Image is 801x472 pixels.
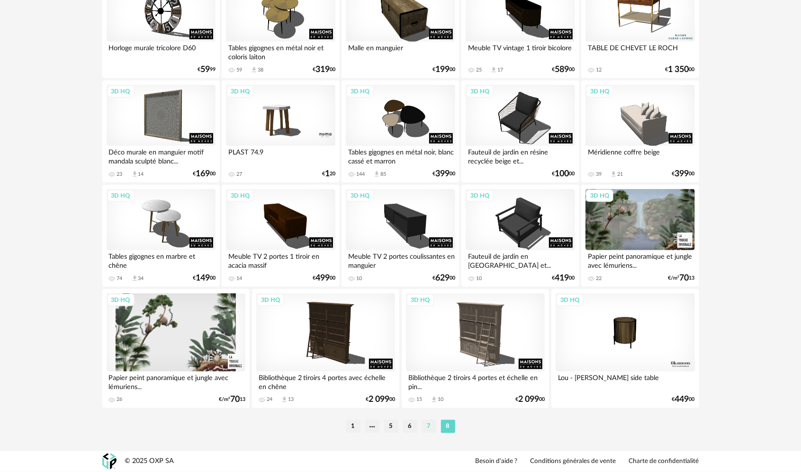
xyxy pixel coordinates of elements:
div: Meuble TV vintage 1 tiroir bicolore [466,42,575,61]
span: 449 [675,396,689,403]
div: 25 [476,67,482,73]
span: 1 350 [668,66,689,73]
div: 15 [416,396,422,403]
span: 629 [435,275,450,281]
div: 17 [497,67,503,73]
div: TABLE DE CHEVET LE ROCH [585,42,694,61]
span: Download icon [490,66,497,73]
span: 199 [435,66,450,73]
div: € 00 [432,171,455,177]
div: Meuble TV 2 portes coulissantes en manguier [346,250,455,269]
div: 3D HQ [257,294,284,306]
span: Download icon [610,171,617,178]
span: 499 [315,275,330,281]
div: € 00 [432,275,455,281]
div: € 00 [552,275,575,281]
a: 3D HQ Papier peint panoramique et jungle avec lémuriens... 26 €/m²7013 [102,289,250,408]
div: 3D HQ [556,294,584,306]
a: 3D HQ Lou - [PERSON_NAME] side table €44900 [551,289,699,408]
div: 24 [267,396,272,403]
div: € 00 [432,66,455,73]
a: 3D HQ Fauteuil de jardin en [GEOGRAPHIC_DATA] et... 10 €41900 [461,185,579,287]
div: 23 [117,171,123,178]
div: 27 [236,171,242,178]
div: 14 [236,275,242,282]
span: 70 [230,396,240,403]
div: Horloge murale tricolore D60 [107,42,216,61]
div: 3D HQ [226,85,254,98]
div: € 00 [313,66,335,73]
div: Déco murale en manguier motif mandala sculpté blanc... [107,146,216,165]
a: Besoin d'aide ? [476,457,518,466]
a: 3D HQ PLAST 74.9 27 €120 [222,81,339,183]
div: 34 [138,275,144,282]
div: Bibliothèque 2 tiroirs 4 portes et échelle en pin... [406,372,545,390]
div: € 00 [552,66,575,73]
span: 419 [555,275,569,281]
li: 6 [403,420,417,433]
div: € 00 [515,396,545,403]
a: 3D HQ Papier peint panoramique et jungle avec lémuriens... 22 €/m²7013 [581,185,699,287]
span: Download icon [131,171,138,178]
div: 12 [596,67,602,73]
div: 3D HQ [107,294,135,306]
span: Download icon [281,396,288,403]
div: € 00 [672,396,695,403]
span: Download icon [131,275,138,282]
div: € 00 [193,171,216,177]
div: Papier peint panoramique et jungle avec lémuriens... [585,250,694,269]
span: 59 [200,66,210,73]
div: 39 [596,171,602,178]
span: Download icon [373,171,380,178]
span: 399 [435,171,450,177]
a: 3D HQ Meuble TV 2 portes coulissantes en manguier 10 €62900 [342,185,459,287]
a: 3D HQ Déco murale en manguier motif mandala sculpté blanc... 23 Download icon 14 €16900 [102,81,220,183]
div: Méridienne coffre beige [585,146,694,165]
div: 3D HQ [466,85,494,98]
div: 3D HQ [586,85,613,98]
div: PLAST 74.9 [226,146,335,165]
span: Download icon [431,396,438,403]
a: 3D HQ Méridienne coffre beige 39 Download icon 21 €39900 [581,81,699,183]
div: Malle en manguier [346,42,455,61]
div: Papier peint panoramique et jungle avec lémuriens... [107,372,246,390]
span: 100 [555,171,569,177]
a: 3D HQ Tables gigognes en marbre et chêne 74 Download icon 34 €14900 [102,185,220,287]
div: 22 [596,275,602,282]
a: 3D HQ Fauteuil de jardin en résine recyclée beige et... €10000 [461,81,579,183]
a: 3D HQ Meuble TV 2 portes 1 tiroir en acacia massif 14 €49900 [222,185,339,287]
div: 85 [380,171,386,178]
div: 74 [117,275,123,282]
div: 3D HQ [346,190,374,202]
div: 3D HQ [466,190,494,202]
span: 70 [680,275,689,281]
a: Conditions générales de vente [531,457,616,466]
div: Tables gigognes en métal noir, blanc cassé et marron [346,146,455,165]
div: 10 [476,275,482,282]
div: € 00 [366,396,395,403]
div: € 20 [322,171,335,177]
li: 7 [422,420,436,433]
div: Tables gigognes en métal noir et coloris laiton [226,42,335,61]
div: € 00 [313,275,335,281]
div: 3D HQ [107,85,135,98]
div: 3D HQ [226,190,254,202]
div: 13 [288,396,294,403]
span: 319 [315,66,330,73]
div: € 00 [193,275,216,281]
span: Download icon [251,66,258,73]
span: 399 [675,171,689,177]
span: 1 [325,171,330,177]
div: 38 [258,67,263,73]
div: 14 [138,171,144,178]
div: 59 [236,67,242,73]
li: 5 [384,420,398,433]
div: 144 [356,171,365,178]
div: 3D HQ [406,294,434,306]
a: 3D HQ Tables gigognes en métal noir, blanc cassé et marron 144 Download icon 85 €39900 [342,81,459,183]
div: 3D HQ [346,85,374,98]
li: 1 [346,420,360,433]
div: © 2025 OXP SA [125,457,174,466]
div: € 99 [198,66,216,73]
li: 8 [441,420,455,433]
